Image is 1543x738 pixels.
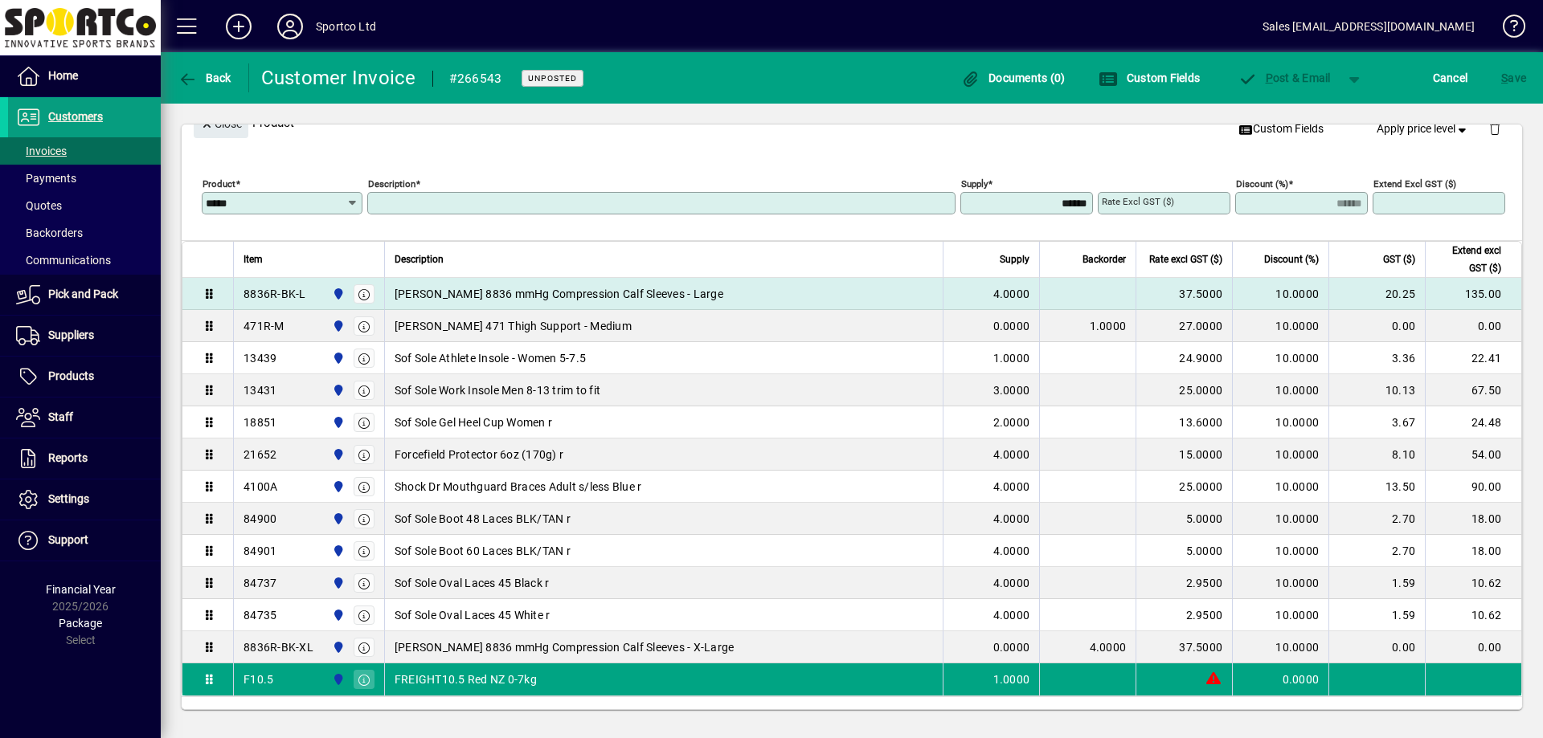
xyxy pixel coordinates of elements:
div: 24.9000 [1146,350,1222,366]
a: Staff [8,398,161,438]
span: [PERSON_NAME] 8836 mmHg Compression Calf Sleeves - X-Large [395,639,735,655]
span: Staff [48,410,73,423]
td: 1.59 [1328,567,1425,599]
span: Sportco Ltd Warehouse [328,414,346,431]
app-page-header-button: Back [161,63,249,92]
div: 84737 [244,575,276,591]
div: 18851 [244,414,276,430]
a: Pick and Pack [8,275,161,315]
span: Package [59,617,102,630]
td: 90.00 [1425,471,1521,503]
span: Sportco Ltd Warehouse [328,671,346,688]
td: 0.00 [1425,631,1521,663]
div: 37.5000 [1146,286,1222,302]
span: Back [178,71,231,84]
td: 10.0000 [1232,535,1328,567]
td: 67.50 [1425,374,1521,406]
td: 54.00 [1425,438,1521,471]
button: Apply price level [1370,115,1476,144]
span: Item [244,251,263,268]
span: 4.0000 [993,286,1030,302]
span: Support [48,533,88,546]
td: 10.0000 [1232,599,1328,631]
span: Customers [48,110,103,123]
span: Sportco Ltd Warehouse [328,446,346,463]
div: 15.0000 [1146,446,1222,463]
span: Sportco Ltd Warehouse [328,510,346,528]
div: 27.0000 [1146,318,1222,334]
span: Sof Sole Oval Laces 45 White r [395,607,550,623]
span: Sportco Ltd Warehouse [328,381,346,399]
span: Rate excl GST ($) [1149,251,1222,268]
div: 13431 [244,382,276,398]
span: Custom Fields [1099,71,1200,84]
mat-label: Discount (%) [1236,178,1288,190]
span: ave [1501,65,1526,91]
span: Sof Sole Gel Heel Cup Women r [395,414,552,430]
span: Invoices [16,145,67,157]
span: Backorder [1083,251,1126,268]
a: Settings [8,479,161,520]
td: 13.50 [1328,471,1425,503]
td: 10.0000 [1232,471,1328,503]
button: Add [213,12,264,41]
span: Cancel [1433,65,1468,91]
span: Products [48,369,94,382]
span: Sportco Ltd Warehouse [328,285,346,303]
span: FREIGHT10.5 Red NZ 0-7kg [395,671,537,687]
td: 10.0000 [1232,342,1328,374]
span: Sportco Ltd Warehouse [328,542,346,560]
a: Reports [8,438,161,479]
span: 0.0000 [993,639,1030,655]
div: F10.5 [244,671,273,687]
span: Shock Dr Mouthguard Braces Adult s/less Blue r [395,479,642,495]
td: 10.0000 [1232,374,1328,406]
button: Custom Fields [1095,63,1204,92]
td: 10.0000 [1232,631,1328,663]
span: Extend excl GST ($) [1435,242,1501,277]
span: 3.0000 [993,382,1030,398]
div: 2.9500 [1146,575,1222,591]
span: Custom Fields [1238,120,1324,137]
span: Sof Sole Athlete Insole - Women 5-7.5 [395,350,586,366]
div: #266543 [449,66,502,92]
a: Payments [8,165,161,192]
td: 135.00 [1425,278,1521,310]
span: 0.0000 [993,318,1030,334]
a: Communications [8,247,161,274]
td: 20.25 [1328,278,1425,310]
td: 0.0000 [1232,663,1328,695]
span: Sportco Ltd Warehouse [328,317,346,335]
a: Knowledge Base [1491,3,1523,55]
td: 10.62 [1425,567,1521,599]
span: Suppliers [48,328,94,341]
button: Cancel [1429,63,1472,92]
div: 21652 [244,446,276,463]
span: Close [200,111,242,137]
mat-label: Rate excl GST ($) [1102,196,1174,207]
span: Pick and Pack [48,287,118,300]
span: Documents (0) [961,71,1066,84]
div: 4100A [244,479,277,495]
span: Sof Sole Boot 48 Laces BLK/TAN r [395,511,571,527]
div: Customer Invoice [261,65,416,91]
span: Payments [16,172,76,185]
div: 8836R-BK-L [244,286,306,302]
span: 4.0000 [993,607,1030,623]
div: 25.0000 [1146,382,1222,398]
div: 84900 [244,511,276,527]
td: 10.0000 [1232,310,1328,342]
td: 24.48 [1425,406,1521,438]
mat-label: Description [368,178,415,190]
div: 25.0000 [1146,479,1222,495]
span: Sportco Ltd Warehouse [328,349,346,367]
div: 5.0000 [1146,543,1222,559]
a: Home [8,56,161,96]
button: Save [1497,63,1530,92]
span: 1.0000 [1090,318,1127,334]
span: GST ($) [1383,251,1415,268]
td: 0.00 [1328,310,1425,342]
span: 1.0000 [993,671,1030,687]
a: Suppliers [8,316,161,356]
td: 1.59 [1328,599,1425,631]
